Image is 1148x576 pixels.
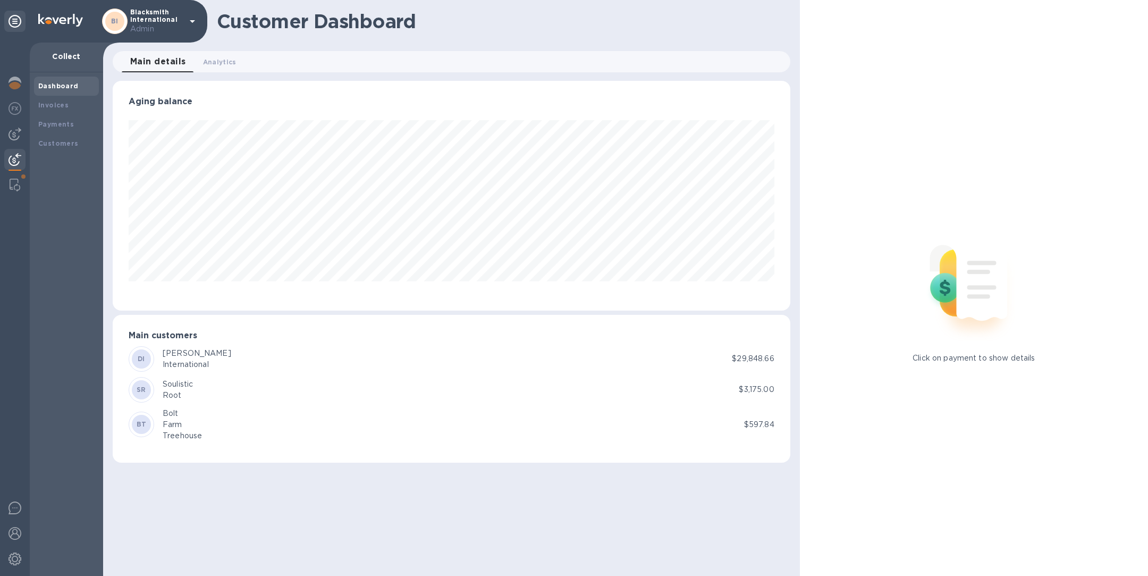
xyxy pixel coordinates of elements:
div: Root [163,390,193,401]
b: Customers [38,139,79,147]
b: BI [111,17,119,25]
div: Soulistic [163,379,193,390]
p: Collect [38,51,95,62]
div: Treehouse [163,430,202,441]
span: Main details [130,54,186,69]
div: Farm [163,419,202,430]
span: Analytics [203,56,237,68]
b: DI [138,355,145,363]
b: Invoices [38,101,69,109]
div: Unpin categories [4,11,26,32]
h3: Aging balance [129,97,774,107]
h3: Main customers [129,331,774,341]
h1: Customer Dashboard [217,10,783,32]
b: Dashboard [38,82,79,90]
img: Foreign exchange [9,102,21,115]
b: Payments [38,120,74,128]
img: Logo [38,14,83,27]
p: Admin [130,23,183,35]
b: BT [137,420,147,428]
p: $3,175.00 [739,384,774,395]
b: SR [137,386,146,394]
div: [PERSON_NAME] [163,348,231,359]
div: International [163,359,231,370]
p: Blacksmith International [130,9,183,35]
p: $597.84 [744,419,774,430]
p: $29,848.66 [732,353,774,364]
p: Click on payment to show details [913,353,1035,364]
div: Bolt [163,408,202,419]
